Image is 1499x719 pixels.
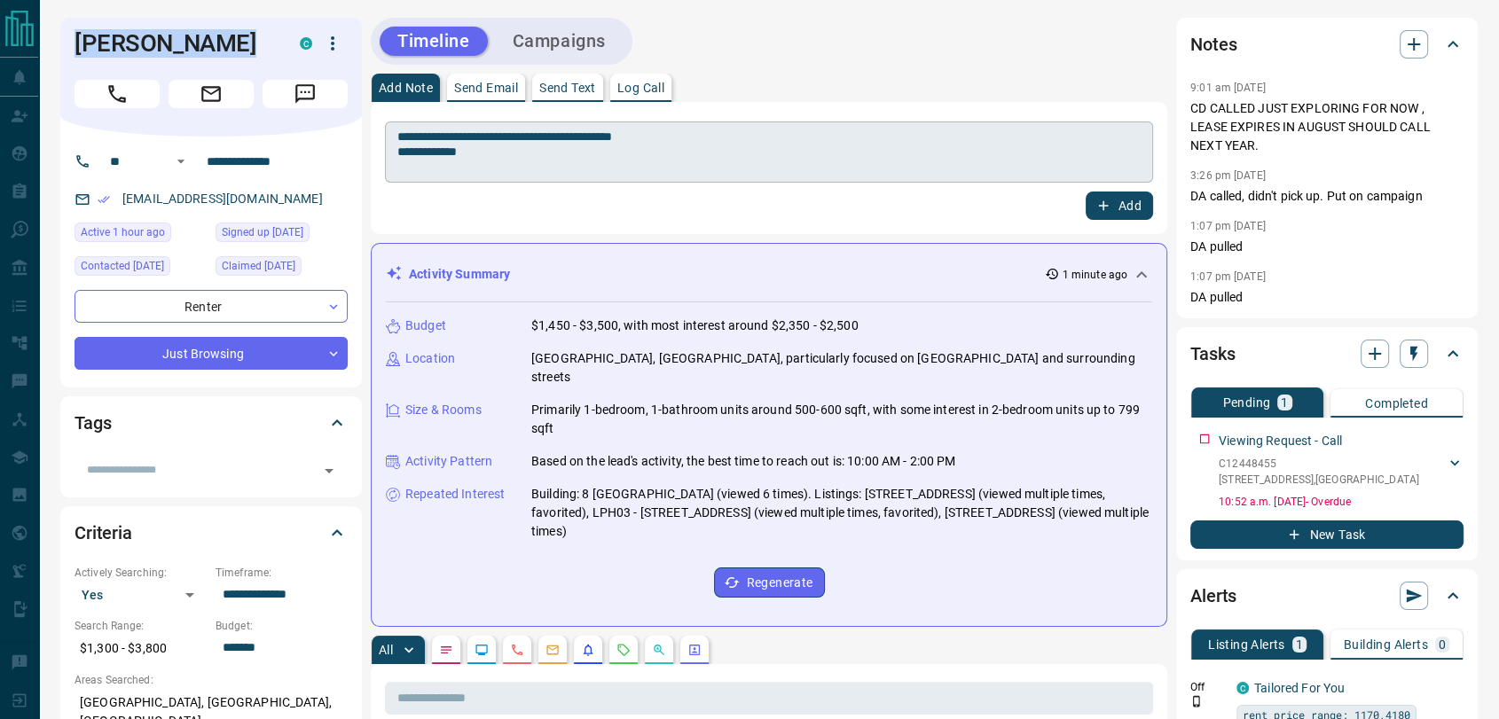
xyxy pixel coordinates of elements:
[317,458,341,483] button: Open
[222,223,303,241] span: Signed up [DATE]
[1190,169,1266,182] p: 3:26 pm [DATE]
[216,223,348,247] div: Thu Sep 18 2025
[581,643,595,657] svg: Listing Alerts
[75,519,132,547] h2: Criteria
[81,223,165,241] span: Active 1 hour ago
[1222,396,1270,409] p: Pending
[1190,695,1203,707] svg: Push Notification Only
[616,643,631,657] svg: Requests
[531,452,955,471] p: Based on the lead's activity, the best time to reach out is: 10:00 AM - 2:00 PM
[1190,30,1236,59] h2: Notes
[1190,82,1266,94] p: 9:01 am [DATE]
[1208,638,1285,651] p: Listing Alerts
[75,512,348,554] div: Criteria
[170,151,192,172] button: Open
[531,349,1152,387] p: [GEOGRAPHIC_DATA], [GEOGRAPHIC_DATA], particularly focused on [GEOGRAPHIC_DATA] and surrounding s...
[75,634,207,663] p: $1,300 - $3,800
[1190,220,1266,232] p: 1:07 pm [DATE]
[539,82,596,94] p: Send Text
[1254,681,1345,695] a: Tailored For You
[1190,187,1464,206] p: DA called, didn't pick up. Put on campaign
[216,256,348,281] div: Thu Sep 18 2025
[714,567,825,598] button: Regenerate
[405,452,492,471] p: Activity Pattern
[380,27,488,56] button: Timeline
[75,672,348,688] p: Areas Searched:
[531,317,859,335] p: $1,450 - $3,500, with most interest around $2,350 - $2,500
[1190,288,1464,307] p: DA pulled
[1219,452,1464,491] div: C12448455[STREET_ADDRESS],[GEOGRAPHIC_DATA]
[1365,397,1428,410] p: Completed
[531,401,1152,438] p: Primarily 1-bedroom, 1-bathroom units around 500-600 sqft, with some interest in 2-bedroom units ...
[1439,638,1446,651] p: 0
[1190,238,1464,256] p: DA pulled
[98,193,110,206] svg: Email Verified
[75,402,348,444] div: Tags
[545,643,560,657] svg: Emails
[409,265,510,284] p: Activity Summary
[1190,340,1235,368] h2: Tasks
[379,644,393,656] p: All
[405,401,482,419] p: Size & Rooms
[75,581,207,609] div: Yes
[169,80,254,108] span: Email
[263,80,348,108] span: Message
[75,80,160,108] span: Call
[75,618,207,634] p: Search Range:
[454,82,518,94] p: Send Email
[75,29,273,58] h1: [PERSON_NAME]
[405,317,446,335] p: Budget
[439,643,453,657] svg: Notes
[81,257,164,275] span: Contacted [DATE]
[1190,270,1266,283] p: 1:07 pm [DATE]
[475,643,489,657] svg: Lead Browsing Activity
[617,82,664,94] p: Log Call
[1190,574,1464,617] div: Alerts
[1219,456,1419,472] p: C12448455
[510,643,524,657] svg: Calls
[300,37,312,50] div: condos.ca
[1219,432,1342,450] p: Viewing Request - Call
[1190,520,1464,549] button: New Task
[495,27,624,56] button: Campaigns
[216,565,348,581] p: Timeframe:
[652,643,666,657] svg: Opportunities
[1063,267,1127,283] p: 1 minute ago
[75,337,348,370] div: Just Browsing
[75,565,207,581] p: Actively Searching:
[1086,191,1153,220] button: Add
[1344,638,1428,651] p: Building Alerts
[531,485,1152,541] p: Building: 8 [GEOGRAPHIC_DATA] (viewed 6 times). Listings: [STREET_ADDRESS] (viewed multiple times...
[75,256,207,281] div: Fri Sep 19 2025
[222,257,295,275] span: Claimed [DATE]
[687,643,702,657] svg: Agent Actions
[75,409,111,437] h2: Tags
[1190,99,1464,155] p: CD CALLED JUST EXPLORING FOR NOW , LEASE EXPIRES IN AUGUST SHOULD CALL NEXT YEAR.
[216,618,348,634] p: Budget:
[1219,494,1464,510] p: 10:52 a.m. [DATE] - Overdue
[1296,638,1303,651] p: 1
[1236,682,1249,694] div: condos.ca
[122,191,323,206] a: [EMAIL_ADDRESS][DOMAIN_NAME]
[1219,472,1419,488] p: [STREET_ADDRESS] , [GEOGRAPHIC_DATA]
[75,290,348,323] div: Renter
[1190,679,1226,695] p: Off
[405,349,455,368] p: Location
[386,258,1152,291] div: Activity Summary1 minute ago
[1190,582,1236,610] h2: Alerts
[1190,23,1464,66] div: Notes
[379,82,433,94] p: Add Note
[1190,332,1464,375] div: Tasks
[405,485,505,504] p: Repeated Interest
[75,223,207,247] div: Mon Oct 13 2025
[1281,396,1288,409] p: 1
